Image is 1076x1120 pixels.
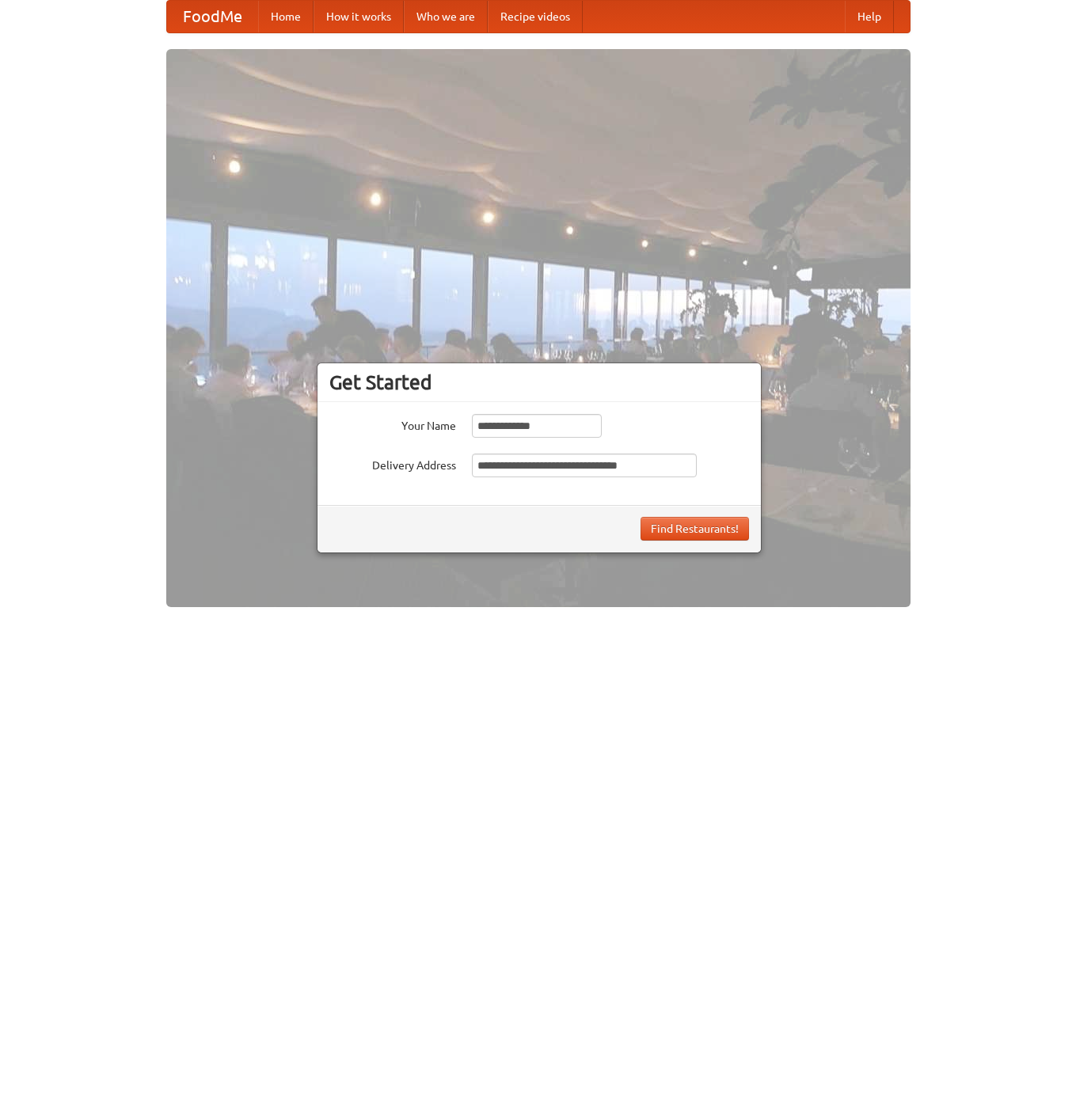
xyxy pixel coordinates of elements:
button: Find Restaurants! [641,517,749,541]
a: Who we are [404,1,488,32]
label: Delivery Address [329,454,456,473]
a: Help [845,1,894,32]
a: Home [258,1,314,32]
label: Your Name [329,414,456,434]
a: Recipe videos [488,1,583,32]
h3: Get Started [329,370,749,394]
a: FoodMe [167,1,258,32]
a: How it works [314,1,404,32]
